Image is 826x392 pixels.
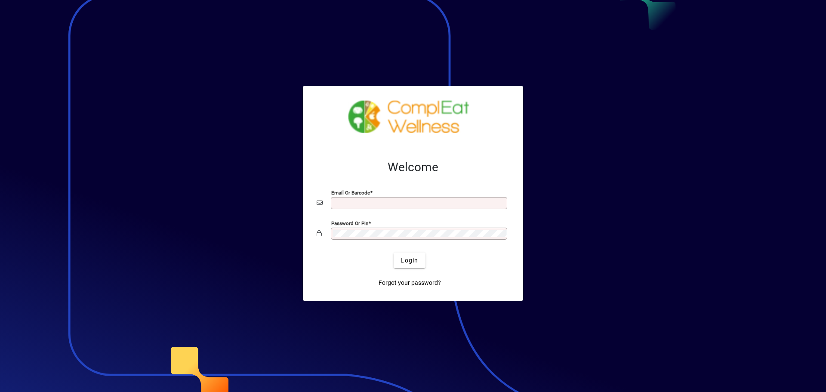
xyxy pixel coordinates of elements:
[394,253,425,268] button: Login
[331,220,368,226] mat-label: Password or Pin
[331,190,370,196] mat-label: Email or Barcode
[401,256,418,265] span: Login
[379,278,441,287] span: Forgot your password?
[317,160,509,175] h2: Welcome
[375,275,444,290] a: Forgot your password?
